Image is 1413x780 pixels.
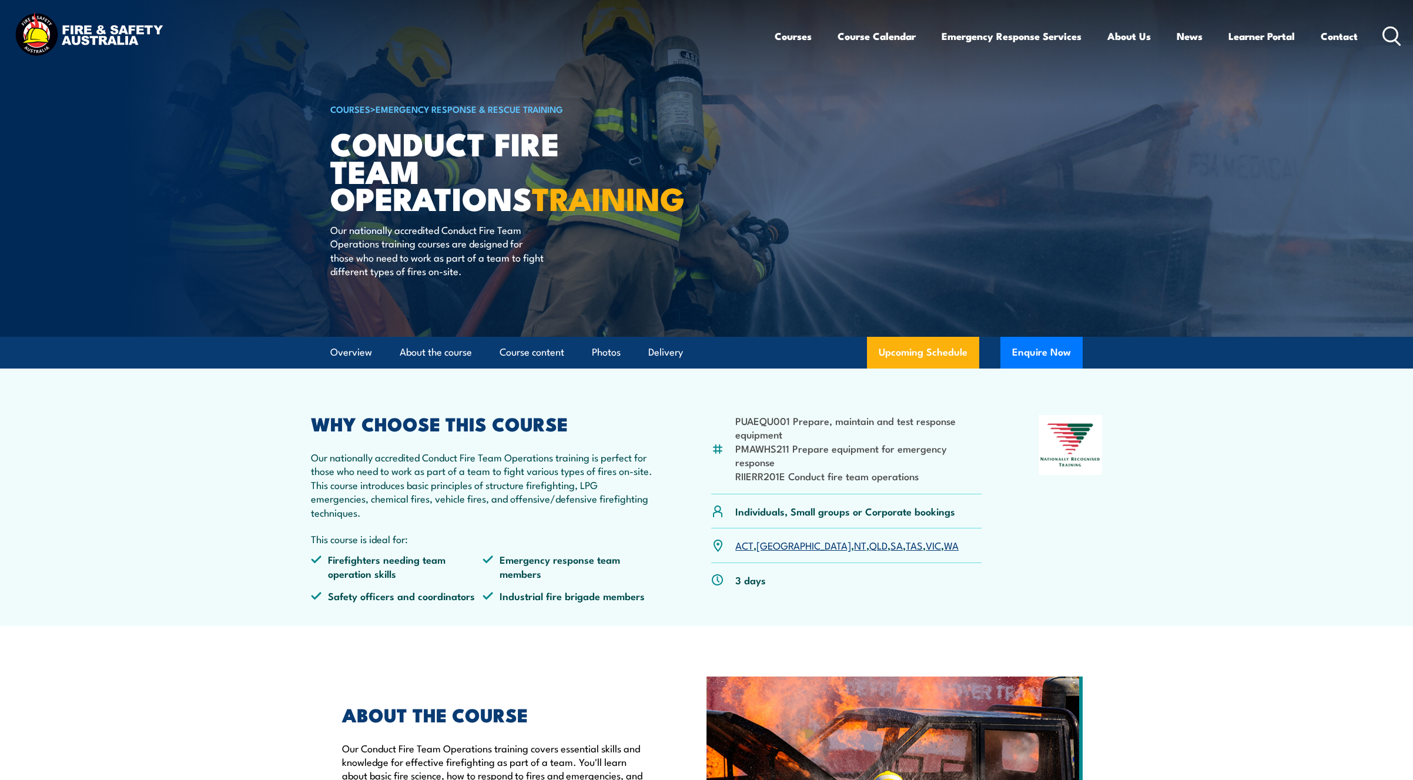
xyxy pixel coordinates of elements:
[1000,337,1083,369] button: Enquire Now
[942,21,1081,52] a: Emergency Response Services
[735,504,955,518] p: Individuals, Small groups or Corporate bookings
[944,538,959,552] a: WA
[1228,21,1295,52] a: Learner Portal
[867,337,979,369] a: Upcoming Schedule
[592,337,621,368] a: Photos
[483,589,654,602] li: Industrial fire brigade members
[775,21,812,52] a: Courses
[311,553,483,580] li: Firefighters needing team operation skills
[926,538,941,552] a: VIC
[532,173,685,222] strong: TRAINING
[311,589,483,602] li: Safety officers and coordinators
[330,102,621,116] h6: >
[311,415,654,431] h2: WHY CHOOSE THIS COURSE
[311,450,654,519] p: Our nationally accredited Conduct Fire Team Operations training is perfect for those who need to ...
[311,532,654,545] p: This course is ideal for:
[854,538,866,552] a: NT
[330,129,621,212] h1: Conduct Fire Team Operations
[1107,21,1151,52] a: About Us
[838,21,916,52] a: Course Calendar
[906,538,923,552] a: TAS
[1177,21,1203,52] a: News
[735,538,754,552] a: ACT
[500,337,564,368] a: Course content
[869,538,888,552] a: QLD
[330,102,370,115] a: COURSES
[1321,21,1358,52] a: Contact
[735,414,982,441] li: PUAEQU001 Prepare, maintain and test response equipment
[735,573,766,587] p: 3 days
[1039,415,1102,475] img: Nationally Recognised Training logo.
[330,223,545,278] p: Our nationally accredited Conduct Fire Team Operations training courses are designed for those wh...
[756,538,851,552] a: [GEOGRAPHIC_DATA]
[376,102,563,115] a: Emergency Response & Rescue Training
[735,538,959,552] p: , , , , , , ,
[890,538,903,552] a: SA
[648,337,683,368] a: Delivery
[735,469,982,483] li: RIIERR201E Conduct fire team operations
[400,337,472,368] a: About the course
[342,706,652,722] h2: ABOUT THE COURSE
[330,337,372,368] a: Overview
[735,441,982,469] li: PMAWHS211 Prepare equipment for emergency response
[483,553,654,580] li: Emergency response team members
